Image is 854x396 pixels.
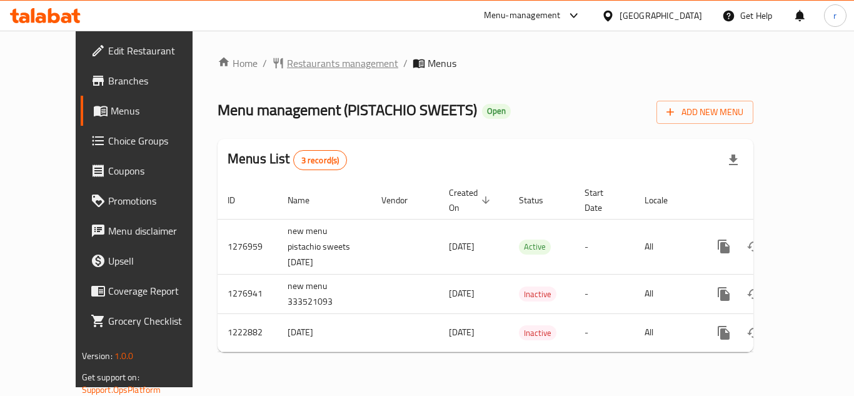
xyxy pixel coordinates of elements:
[699,181,839,220] th: Actions
[519,287,556,302] div: Inactive
[381,193,424,208] span: Vendor
[575,219,635,274] td: -
[114,348,134,364] span: 1.0.0
[575,313,635,352] td: -
[635,219,699,274] td: All
[81,66,218,96] a: Branches
[218,96,477,124] span: Menu management ( PISTACHIO SWEETS )
[403,56,408,71] li: /
[666,104,743,120] span: Add New Menu
[108,253,208,268] span: Upsell
[218,56,258,71] a: Home
[287,56,398,71] span: Restaurants management
[709,318,739,348] button: more
[228,150,347,170] h2: Menus List
[575,274,635,313] td: -
[108,43,208,58] span: Edit Restaurant
[519,326,556,340] span: Inactive
[81,306,218,336] a: Grocery Checklist
[449,238,475,255] span: [DATE]
[428,56,456,71] span: Menus
[228,193,251,208] span: ID
[519,325,556,340] div: Inactive
[108,73,208,88] span: Branches
[81,186,218,216] a: Promotions
[108,283,208,298] span: Coverage Report
[294,155,347,166] span: 3 record(s)
[449,185,494,215] span: Created On
[293,150,348,170] div: Total records count
[449,324,475,340] span: [DATE]
[288,193,326,208] span: Name
[81,156,218,186] a: Coupons
[218,56,753,71] nav: breadcrumb
[739,231,769,261] button: Change Status
[635,274,699,313] td: All
[656,101,753,124] button: Add New Menu
[739,279,769,309] button: Change Status
[278,219,371,274] td: new menu pistachio sweets [DATE]
[108,313,208,328] span: Grocery Checklist
[449,285,475,302] span: [DATE]
[272,56,398,71] a: Restaurants management
[108,163,208,178] span: Coupons
[218,181,839,352] table: enhanced table
[108,133,208,148] span: Choice Groups
[82,348,113,364] span: Version:
[718,145,748,175] div: Export file
[519,240,551,254] span: Active
[108,193,208,208] span: Promotions
[278,313,371,352] td: [DATE]
[484,8,561,23] div: Menu-management
[482,106,511,116] span: Open
[82,369,139,385] span: Get support on:
[833,9,836,23] span: r
[263,56,267,71] li: /
[218,313,278,352] td: 1222882
[519,287,556,302] span: Inactive
[111,103,208,118] span: Menus
[81,126,218,156] a: Choice Groups
[218,274,278,313] td: 1276941
[709,231,739,261] button: more
[218,219,278,274] td: 1276959
[81,36,218,66] a: Edit Restaurant
[635,313,699,352] td: All
[739,318,769,348] button: Change Status
[482,104,511,119] div: Open
[81,216,218,246] a: Menu disclaimer
[81,276,218,306] a: Coverage Report
[709,279,739,309] button: more
[81,246,218,276] a: Upsell
[278,274,371,313] td: new menu 333521093
[645,193,684,208] span: Locale
[519,193,560,208] span: Status
[620,9,702,23] div: [GEOGRAPHIC_DATA]
[81,96,218,126] a: Menus
[108,223,208,238] span: Menu disclaimer
[585,185,620,215] span: Start Date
